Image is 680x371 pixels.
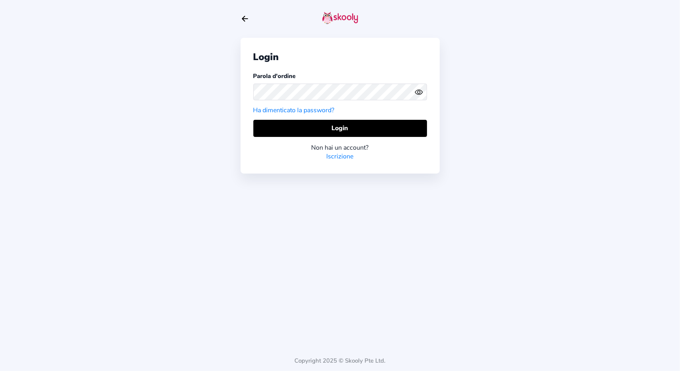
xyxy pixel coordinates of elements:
[253,120,427,137] button: Login
[415,88,427,96] button: eye outlineeye off outline
[253,106,335,115] a: Ha dimenticato la password?
[327,152,354,161] a: Iscrizione
[253,72,296,80] label: Parola d'ordine
[322,12,358,24] img: skooly-logo.png
[253,51,427,63] div: Login
[415,88,423,96] ion-icon: eye outline
[241,14,249,23] button: arrow back outline
[253,143,427,152] div: Non hai un account?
